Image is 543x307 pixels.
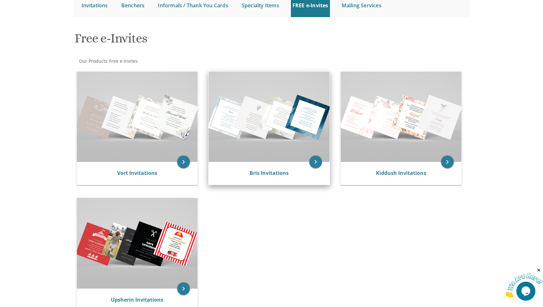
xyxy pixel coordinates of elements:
[77,72,198,162] img: Vort Invitations
[111,296,163,303] a: Upsherin Invitations
[504,267,543,297] iframe: chat widget
[77,198,198,288] img: Upsherin Invitations
[441,156,454,168] a: keyboard_arrow_right
[117,169,157,176] a: Vort Invitations
[341,72,462,162] img: Kiddush Invitations
[75,31,334,50] h1: Free e-Invites
[177,156,190,168] a: keyboard_arrow_right
[309,156,322,168] a: keyboard_arrow_right
[250,169,289,176] a: Bris Invitations
[74,58,272,64] div: :
[209,72,330,162] img: Bris Invitations
[109,58,138,64] a: Free e-Invites
[376,169,426,176] a: Kiddush Invitations
[78,58,107,64] a: Our Products
[177,282,190,295] a: keyboard_arrow_right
